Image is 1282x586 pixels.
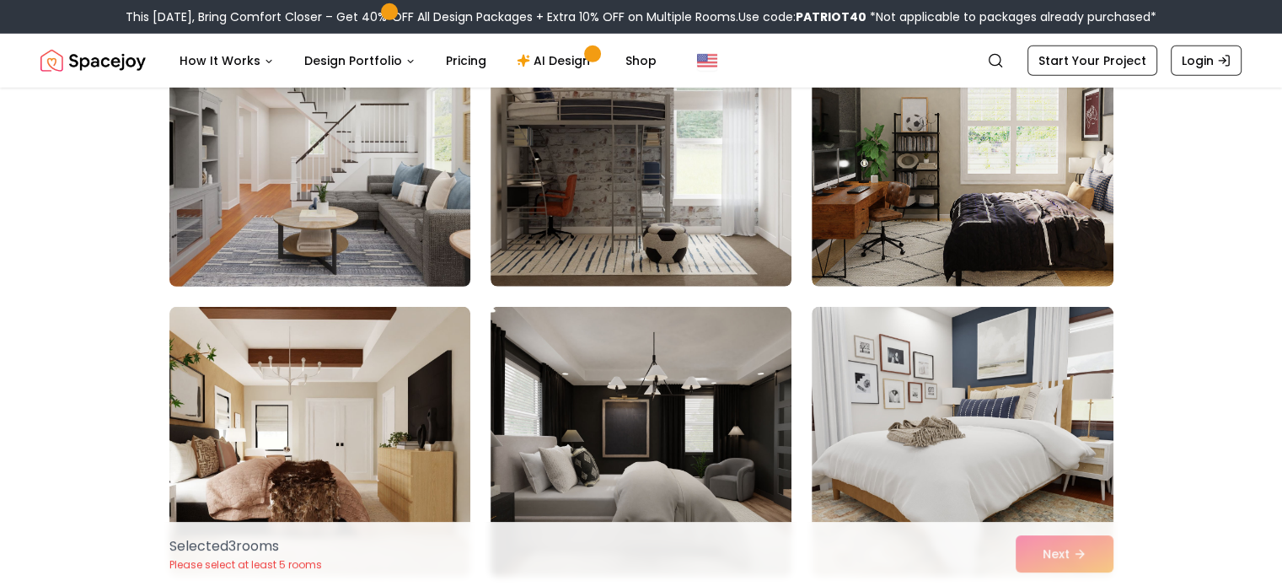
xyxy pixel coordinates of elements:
a: Login [1171,46,1242,76]
img: Room room-55 [169,307,470,577]
a: Spacejoy [40,44,146,78]
button: How It Works [166,44,287,78]
a: Start Your Project [1027,46,1157,76]
a: Shop [612,44,670,78]
nav: Global [40,34,1242,88]
span: *Not applicable to packages already purchased* [866,8,1156,25]
img: Spacejoy Logo [40,44,146,78]
a: AI Design [503,44,609,78]
img: Room room-57 [812,307,1113,577]
b: PATRIOT40 [796,8,866,25]
img: Room room-52 [162,10,478,293]
img: Room room-53 [491,17,791,287]
img: United States [697,51,717,71]
div: This [DATE], Bring Comfort Closer – Get 40% OFF All Design Packages + Extra 10% OFF on Multiple R... [126,8,1156,25]
img: Room room-54 [812,17,1113,287]
img: Room room-56 [491,307,791,577]
a: Pricing [432,44,500,78]
nav: Main [166,44,670,78]
p: Please select at least 5 rooms [169,558,322,572]
p: Selected 3 room s [169,536,322,556]
span: Use code: [738,8,866,25]
button: Design Portfolio [291,44,429,78]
